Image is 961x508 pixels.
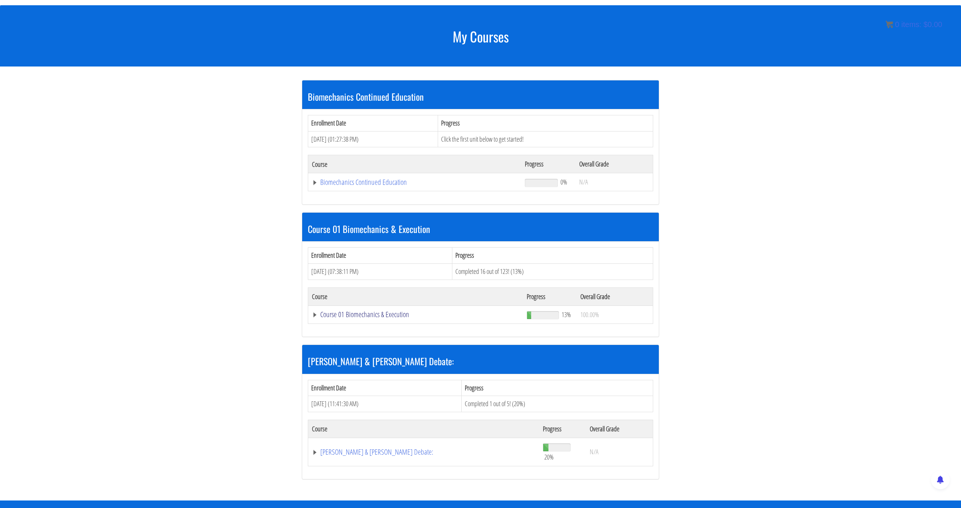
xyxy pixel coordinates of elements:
td: Completed 16 out of 123! (13%) [452,263,653,280]
bdi: 0.00 [923,20,942,29]
span: 20% [544,453,554,461]
span: 0 [895,20,899,29]
td: [DATE] (11:41:30 AM) [308,396,462,412]
th: Progress [521,155,575,173]
th: Course [308,155,521,173]
td: N/A [586,438,653,466]
a: [PERSON_NAME] & [PERSON_NAME] Debate: [312,448,535,456]
span: items: [901,20,921,29]
th: Course [308,420,539,438]
td: 100.00% [577,305,653,324]
a: 0 items: $0.00 [886,20,942,29]
th: Progress [438,115,653,131]
th: Progress [452,248,653,264]
h3: Biomechanics Continued Education [308,92,653,101]
td: Completed 1 out of 5! (20%) [462,396,653,412]
th: Overall Grade [577,287,653,305]
th: Course [308,287,523,305]
td: [DATE] (07:38:11 PM) [308,263,452,280]
th: Progress [539,420,586,438]
span: $ [923,20,928,29]
h3: [PERSON_NAME] & [PERSON_NAME] Debate: [308,356,653,366]
h3: Course 01 Biomechanics & Execution [308,224,653,234]
a: Biomechanics Continued Education [312,178,517,186]
span: 13% [562,310,571,319]
td: N/A [575,173,653,191]
th: Enrollment Date [308,380,462,396]
img: icon11.png [886,21,893,28]
span: 0% [560,178,567,186]
th: Enrollment Date [308,248,452,264]
th: Overall Grade [586,420,653,438]
th: Progress [523,287,577,305]
th: Overall Grade [575,155,653,173]
th: Progress [462,380,653,396]
a: Course 01 Biomechanics & Execution [312,311,519,318]
td: Click the first unit below to get started! [438,131,653,147]
td: [DATE] (01:27:38 PM) [308,131,438,147]
th: Enrollment Date [308,115,438,131]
